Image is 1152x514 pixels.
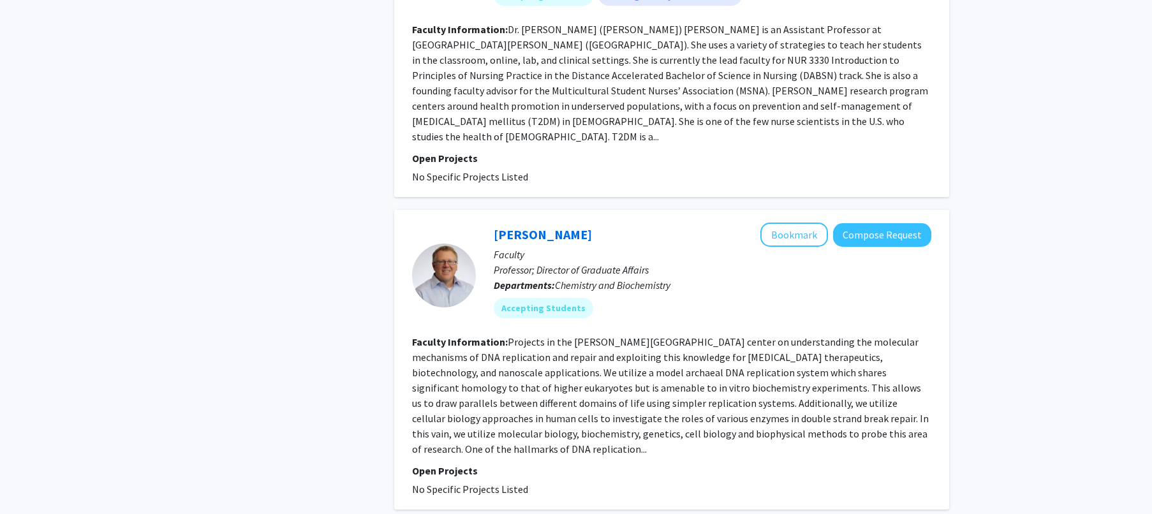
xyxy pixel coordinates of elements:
span: Chemistry and Biochemistry [555,279,670,291]
button: Compose Request to Michael Trakselis [833,223,931,247]
b: Departments: [494,279,555,291]
p: Open Projects [412,151,931,166]
p: Open Projects [412,463,931,478]
p: Faculty [494,247,931,262]
iframe: Chat [10,457,54,504]
p: Professor; Director of Graduate Affairs [494,262,931,277]
span: No Specific Projects Listed [412,483,528,496]
span: No Specific Projects Listed [412,170,528,183]
a: [PERSON_NAME] [494,226,592,242]
fg-read-more: Dr. [PERSON_NAME] ([PERSON_NAME]) [PERSON_NAME] is an Assistant Professor at [GEOGRAPHIC_DATA][PE... [412,23,928,143]
fg-read-more: Projects in the [PERSON_NAME][GEOGRAPHIC_DATA] center on understanding the molecular mechanisms o... [412,335,929,455]
b: Faculty Information: [412,23,508,36]
mat-chip: Accepting Students [494,298,593,318]
b: Faculty Information: [412,335,508,348]
button: Add Michael Trakselis to Bookmarks [760,223,828,247]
